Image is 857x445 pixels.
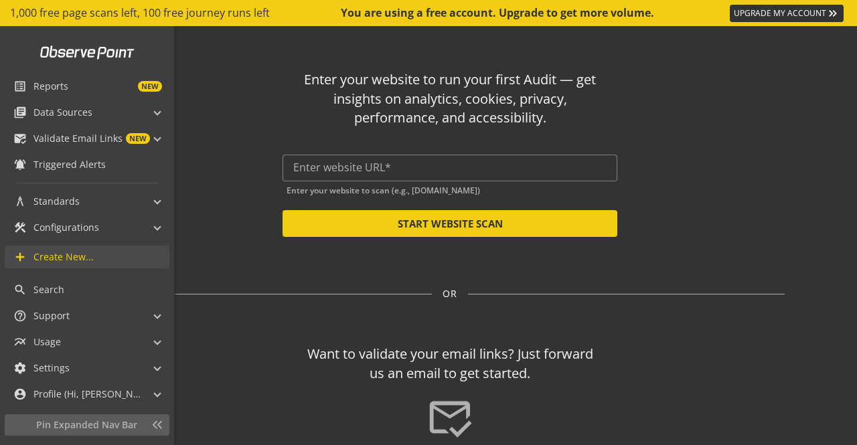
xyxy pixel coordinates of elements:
[5,216,169,239] mat-expansion-panel-header: Configurations
[287,183,480,195] mat-hint: Enter your website to scan (e.g., [DOMAIN_NAME])
[33,106,92,119] span: Data Sources
[13,309,27,323] mat-icon: help_outline
[443,287,457,300] span: OR
[826,7,840,20] mat-icon: keyboard_double_arrow_right
[33,80,68,93] span: Reports
[33,250,94,264] span: Create New...
[13,158,27,171] mat-icon: notifications_active
[13,80,27,93] mat-icon: list_alt
[5,75,169,98] a: ReportsNEW
[13,387,27,401] mat-icon: account_circle
[426,394,473,441] mat-icon: mark_email_read
[5,304,169,327] mat-expansion-panel-header: Support
[126,133,150,144] span: NEW
[301,345,599,383] div: Want to validate your email links? Just forward us an email to get started.
[5,246,169,268] a: Create New...
[13,195,27,208] mat-icon: architecture
[13,132,27,145] mat-icon: mark_email_read
[5,153,169,176] a: Triggered Alerts
[13,335,27,349] mat-icon: multiline_chart
[13,221,27,234] mat-icon: construction
[33,387,141,401] span: Profile (Hi, [PERSON_NAME]!)
[283,210,617,237] button: START WEBSITE SCAN
[138,81,162,92] span: NEW
[13,250,27,264] mat-icon: add
[5,101,169,124] mat-expansion-panel-header: Data Sources
[293,161,607,174] input: Enter website URL*
[33,283,64,296] span: Search
[36,418,144,432] span: Pin Expanded Nav Bar
[5,127,169,150] mat-expansion-panel-header: Validate Email LinksNEW
[33,158,106,171] span: Triggered Alerts
[301,70,599,128] div: Enter your website to run your first Audit — get insights on analytics, cookies, privacy, perform...
[5,190,169,213] mat-expansion-panel-header: Standards
[5,278,169,301] a: Search
[5,331,169,353] mat-expansion-panel-header: Usage
[13,283,27,296] mat-icon: search
[13,361,27,375] mat-icon: settings
[341,5,655,21] div: You are using a free account. Upgrade to get more volume.
[13,106,27,119] mat-icon: library_books
[33,335,61,349] span: Usage
[33,132,123,145] span: Validate Email Links
[5,383,169,406] mat-expansion-panel-header: Profile (Hi, [PERSON_NAME]!)
[33,221,99,234] span: Configurations
[10,5,270,21] span: 1,000 free page scans left, 100 free journey runs left
[33,309,70,323] span: Support
[730,5,844,22] a: UPGRADE MY ACCOUNT
[5,357,169,379] mat-expansion-panel-header: Settings
[33,361,70,375] span: Settings
[33,195,80,208] span: Standards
